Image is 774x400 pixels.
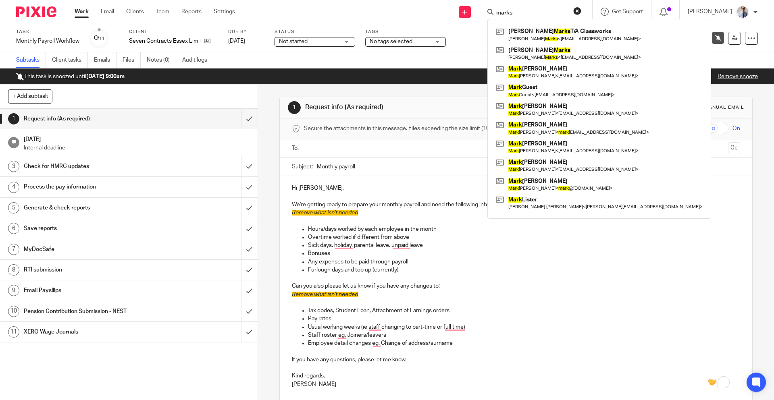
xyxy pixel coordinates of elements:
span: Remove what isn't needed [292,292,358,297]
p: Staff roster eg. Joiners/leavers [308,331,740,339]
h1: XERO Wage Journals [24,326,163,338]
label: Tags [365,29,446,35]
p: If you have any questions, please let me know. [292,356,740,364]
p: Tax codes, Student Loan, Attachment of Earnings orders [308,307,740,315]
label: Status [275,29,355,35]
h1: Pension Contribution Submission - NEST [24,305,163,317]
img: Pixie [16,6,56,17]
a: Clients [126,8,144,16]
a: Settings [214,8,235,16]
p: Usual working weeks (ie staff changing to part-time or full time) [308,323,740,331]
p: This task is snoozed until [16,73,125,81]
a: Reports [181,8,202,16]
h1: Request info (As required) [305,103,533,112]
a: Remove snooze [718,74,758,79]
div: To enrich screen reader interactions, please activate Accessibility in Grammarly extension settings [280,176,752,394]
input: Search [495,10,568,17]
a: Files [123,52,141,68]
p: Furlough days and top up (currently) [308,266,740,274]
a: Email [101,8,114,16]
div: 9 [8,285,19,296]
p: [PERSON_NAME] [688,8,732,16]
div: Monthly Payroll Workflow [16,37,79,45]
label: To: [292,144,301,152]
a: Emails [94,52,117,68]
p: Pay rates [308,315,740,323]
div: 7 [8,244,19,255]
div: 8 [8,264,19,276]
label: Client [129,29,218,35]
label: Task [16,29,79,35]
p: Any expenses to be paid through payroll [308,258,740,266]
label: Due by [228,29,264,35]
h1: Process the pay information [24,181,163,193]
div: Manual email [704,104,744,111]
a: Client tasks [52,52,88,68]
h1: Request info (As required) [24,113,163,125]
p: Sick days, holiday, parental leave, unpaid leave [308,241,740,249]
div: 6 [8,223,19,234]
h1: Save reports [24,222,163,234]
div: 0 [94,33,105,43]
a: Audit logs [182,52,213,68]
div: 3 [8,161,19,172]
small: /11 [98,36,105,41]
button: Clear [573,7,581,15]
span: Remove what isn't needed [292,210,358,216]
p: Employee detail changes eg. Change of address/surname [308,339,740,347]
span: [DATE] [228,38,245,44]
div: 1 [288,101,301,114]
p: Internal deadline [24,144,250,152]
img: IMG_9924.jpg [736,6,749,19]
p: Hi [PERSON_NAME], [292,184,740,192]
button: + Add subtask [8,89,52,103]
p: Seven Contracts Essex Limited [129,37,200,45]
h1: RTI submission [24,264,163,276]
span: Get Support [612,9,643,15]
div: 10 [8,306,19,317]
div: 5 [8,202,19,213]
a: Team [156,8,169,16]
p: Kind regards, [292,372,740,380]
p: Bonuses [308,249,740,257]
b: [DATE] 9:00am [86,74,125,79]
h1: Email Paysllips [24,284,163,296]
a: Work [75,8,89,16]
p: [PERSON_NAME] [292,380,740,388]
h1: [DATE] [24,133,250,143]
div: 11 [8,326,19,338]
div: 4 [8,182,19,193]
p: Overtime worked if different from above [308,233,740,241]
h1: Generate & check reports [24,202,163,214]
span: Secure the attachments in this message. Files exceeding the size limit (10MB) will be secured aut... [304,124,574,133]
span: Not started [279,39,308,44]
a: Subtasks [16,52,46,68]
p: Can you also please let us know if you have any changes to: [292,282,740,290]
span: No tags selected [370,39,412,44]
span: On [732,124,740,133]
a: Notes (0) [147,52,176,68]
button: Cc [728,142,740,154]
p: Hours/days worked by each employee in the month [308,225,740,233]
h1: MyDocSafe [24,243,163,255]
div: 1 [8,113,19,124]
label: Subject: [292,163,313,171]
h1: Check for HMRC updates [24,160,163,172]
p: We're getting ready to prepare your monthly payroll and need the following information from you: [292,201,740,209]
